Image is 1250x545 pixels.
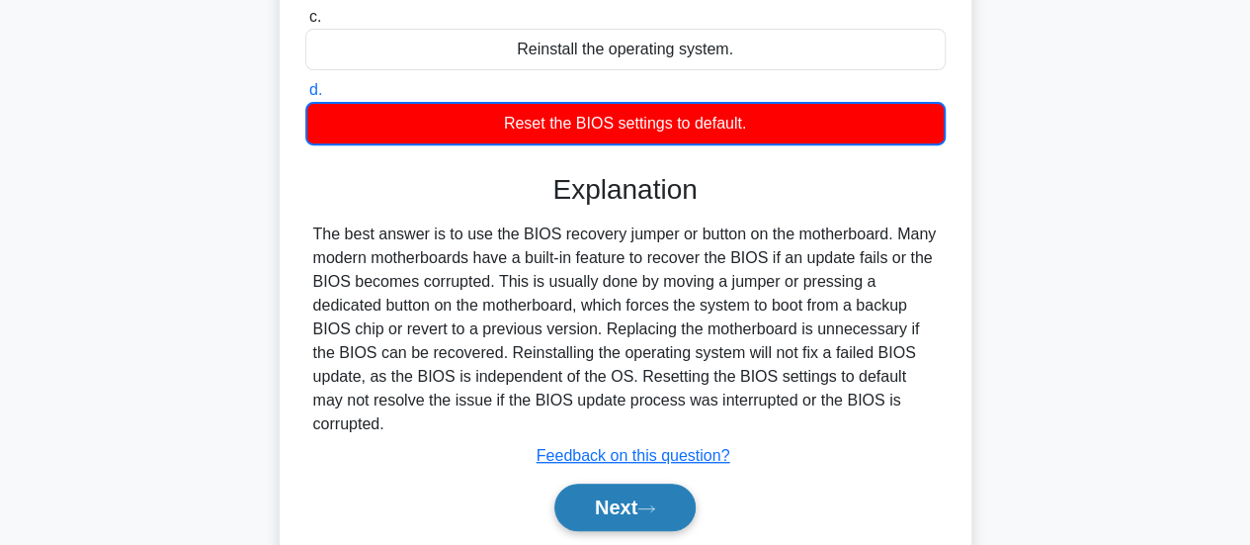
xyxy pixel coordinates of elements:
div: The best answer is to use the BIOS recovery jumper or button on the motherboard. Many modern moth... [313,223,938,436]
div: Reset the BIOS settings to default. [305,102,946,145]
span: c. [309,8,321,25]
div: Reinstall the operating system. [305,29,946,70]
a: Feedback on this question? [537,447,730,464]
h3: Explanation [317,173,934,207]
span: d. [309,81,322,98]
button: Next [554,484,696,531]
